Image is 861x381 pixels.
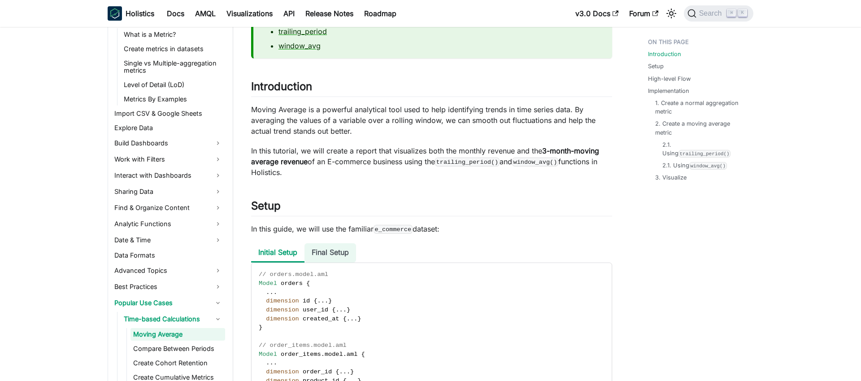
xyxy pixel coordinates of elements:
span: } [347,307,350,313]
img: Holistics [108,6,122,21]
a: Analytic Functions [112,217,225,231]
span: dimension [266,307,299,313]
span: . [339,368,343,375]
span: order_items [281,351,321,358]
span: . [354,315,357,322]
a: Find & Organize Content [112,201,225,215]
a: Advanced Topics [112,263,225,278]
span: . [343,368,347,375]
code: window_avg() [689,162,727,170]
code: trailing_period() [435,158,500,166]
span: } [328,298,332,304]
a: Introduction [648,50,681,58]
span: Model [259,351,277,358]
kbd: K [738,9,747,17]
a: Implementation [648,87,689,95]
span: Model [259,280,277,287]
span: dimension [266,298,299,304]
span: dimension [266,368,299,375]
a: Popular Use Cases [112,296,225,310]
span: created_at [303,315,339,322]
a: Date & Time [112,233,225,247]
a: Compare Between Periods [130,342,225,355]
a: v3.0 Docs [570,6,624,21]
a: Time-based Calculations [121,312,225,326]
kbd: ⌘ [727,9,736,17]
span: . [266,289,270,296]
a: Single vs Multiple-aggregation metrics [121,57,225,77]
a: Metrics By Examples [121,93,225,105]
span: } [357,315,361,322]
span: . [317,298,321,304]
span: { [335,368,339,375]
a: Work with Filters [112,152,225,166]
span: . [347,315,350,322]
a: Moving Average [130,328,225,341]
b: Holistics [126,8,154,19]
a: Level of Detail (LoD) [121,79,225,91]
a: Sharing Data [112,184,225,199]
span: Search [696,9,727,18]
span: . [339,307,343,313]
a: Roadmap [359,6,402,21]
span: // order_items.model.aml [259,342,347,349]
a: Import CSV & Google Sheets [112,107,225,120]
a: window_avg [278,41,321,50]
h2: Setup [251,199,612,216]
button: Search (Command+K) [684,5,753,22]
span: } [350,368,354,375]
a: Create metrics in datasets [121,43,225,55]
a: Forum [624,6,664,21]
span: { [361,351,365,358]
code: trailing_period() [678,150,731,158]
a: What is a Metric? [121,28,225,41]
span: model [325,351,343,358]
a: Visualizations [221,6,278,21]
li: Initial Setup [251,243,304,263]
span: . [335,307,339,313]
span: . [266,359,270,366]
span: orders [281,280,303,287]
p: In this guide, we will use the familiar dataset: [251,223,612,234]
span: . [350,315,354,322]
a: 3. Visualize [655,173,687,182]
h2: Introduction [251,80,612,97]
a: Docs [161,6,190,21]
span: dimension [266,315,299,322]
span: { [332,307,335,313]
span: . [321,298,325,304]
a: 2. Create a moving average metric [655,119,744,136]
span: { [313,298,317,304]
span: user_id [303,307,328,313]
p: Moving Average is a powerful analytical tool used to help identifying trends in time series data.... [251,104,612,136]
a: Best Practices [112,280,225,294]
span: . [270,289,274,296]
a: AMQL [190,6,221,21]
span: . [321,351,325,358]
a: Interact with Dashboards [112,168,225,183]
span: order_id [303,368,332,375]
a: Data Formats [112,249,225,262]
code: e_commerce [374,225,413,234]
a: Release Notes [300,6,359,21]
span: . [343,307,347,313]
a: 2.1. Usingtrailing_period() [662,140,741,158]
button: Switch between dark and light mode (currently light mode) [664,6,678,21]
a: Create Cohort Retention [130,357,225,369]
a: API [278,6,300,21]
span: id [303,298,310,304]
a: HolisticsHolistics [108,6,154,21]
p: In this tutorial, we will create a report that visualizes both the monthly revenue and the of an ... [251,145,612,178]
a: Setup [648,62,664,70]
li: Final Setup [304,243,356,263]
nav: Docs sidebar [99,27,233,381]
a: Explore Data [112,122,225,134]
span: aml [347,351,357,358]
span: . [274,289,277,296]
a: Build Dashboards [112,136,225,150]
a: High-level Flow [648,74,691,83]
span: . [343,351,347,358]
a: 2.1. Usingwindow_avg() [662,161,727,170]
code: window_avg() [512,158,558,166]
span: // orders.model.aml [259,271,328,278]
